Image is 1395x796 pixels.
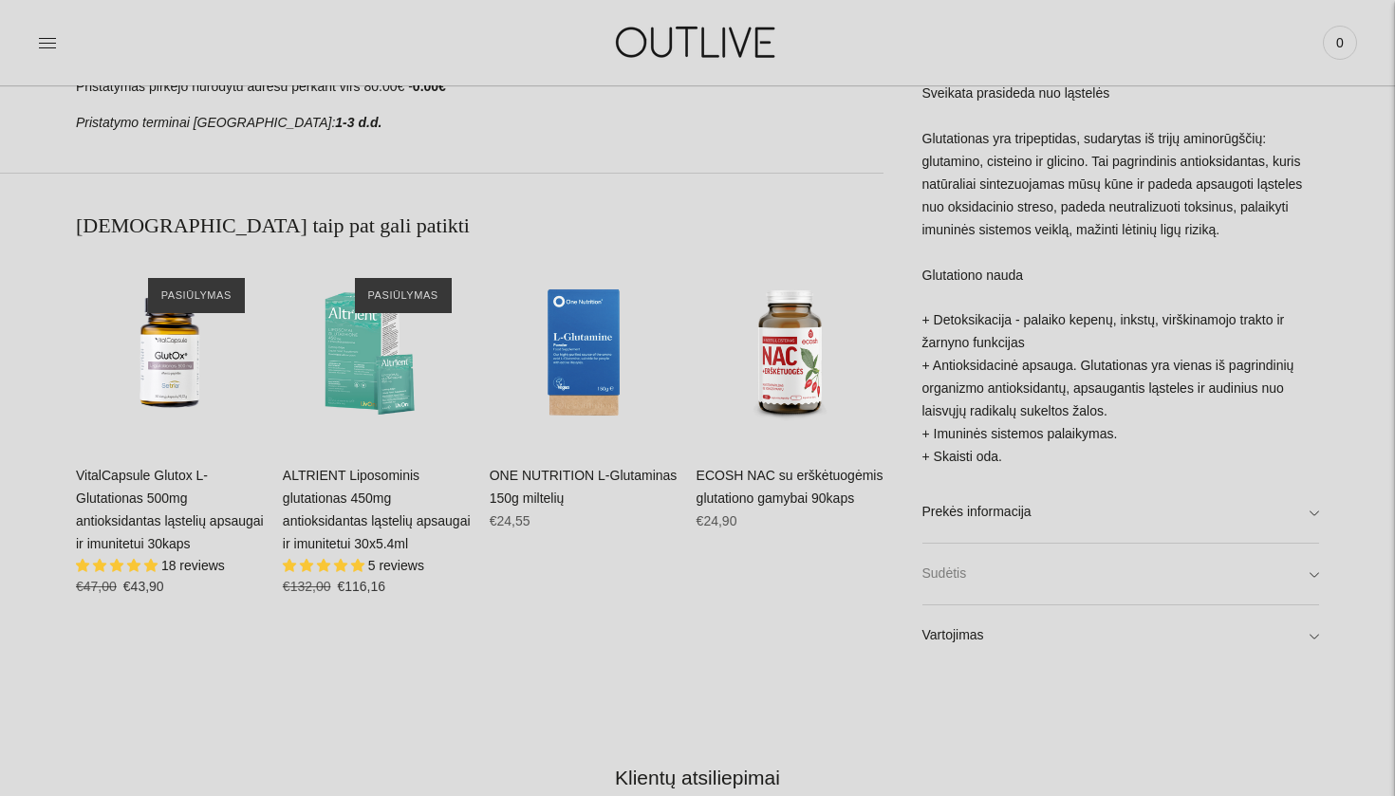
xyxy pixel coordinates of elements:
[76,579,117,594] s: €47,00
[76,76,883,99] p: Pristatymas pirkėjo nurodytu adresu perkant virš 80.00€ -
[490,513,530,528] span: €24,55
[76,259,264,447] a: VitalCapsule Glutox L-Glutationas 500mg antioksidantas ląstelių apsaugai ir imunitetui 30kaps
[922,482,1320,543] a: Prekės informacija
[1327,29,1353,56] span: 0
[76,468,264,551] a: VitalCapsule Glutox L-Glutationas 500mg antioksidantas ląstelių apsaugai ir imunitetui 30kaps
[76,115,335,130] em: Pristatymo terminai [GEOGRAPHIC_DATA]:
[337,579,385,594] span: €116,16
[123,579,164,594] span: €43,90
[335,115,381,130] strong: 1-3 d.d.
[697,468,883,506] a: ECOSH NAC su erškėtuogėmis glutationo gamybai 90kaps
[697,513,737,528] span: €24,90
[283,259,471,447] a: ALTRIENT Liposominis glutationas 450mg antioksidantas ląstelių apsaugai ir imunitetui 30x5.4ml
[368,558,424,573] span: 5 reviews
[697,259,884,447] a: ECOSH NAC su erškėtuogėmis glutationo gamybai 90kaps
[161,558,225,573] span: 18 reviews
[490,259,678,447] a: ONE NUTRITION L-Glutaminas 150g miltelių
[76,212,883,240] h2: [DEMOGRAPHIC_DATA] taip pat gali patikti
[283,558,368,573] span: 5.00 stars
[76,558,161,573] span: 5.00 stars
[922,605,1320,666] a: Vartojimas
[490,468,678,506] a: ONE NUTRITION L-Glutaminas 150g miltelių
[283,468,471,551] a: ALTRIENT Liposominis glutationas 450mg antioksidantas ląstelių apsaugai ir imunitetui 30x5.4ml
[283,579,331,594] s: €132,00
[413,79,446,94] strong: 0.00€
[922,83,1320,469] p: Sveikata prasideda nuo ląstelės Glutationas yra tripeptidas, sudarytas iš trijų aminorūgščių: glu...
[91,764,1304,791] h2: Klientų atsiliepimai
[1323,22,1357,64] a: 0
[579,9,816,75] img: OUTLIVE
[922,544,1320,604] a: Sudėtis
